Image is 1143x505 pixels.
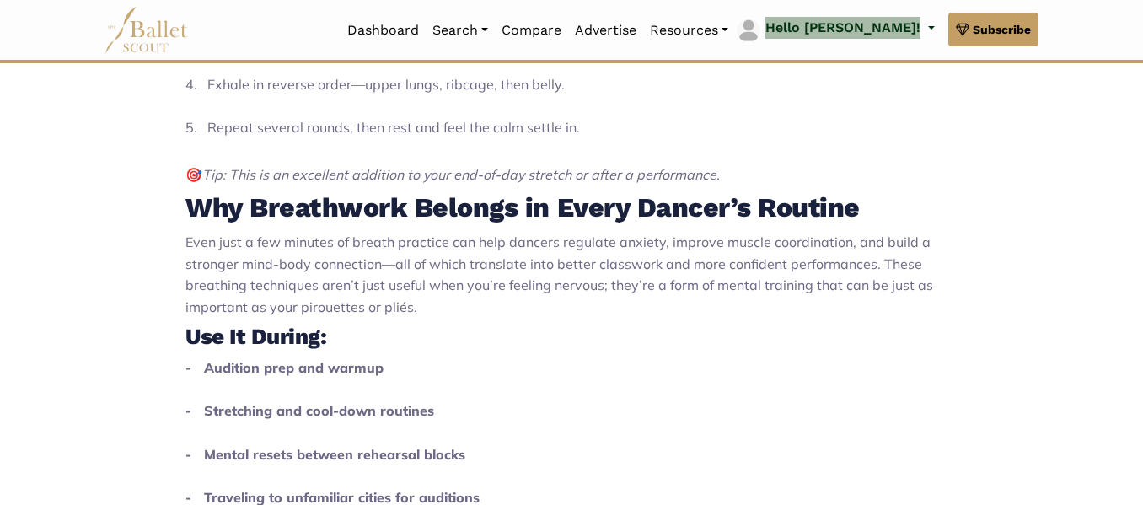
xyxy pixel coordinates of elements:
a: Compare [495,13,568,48]
span: Even just a few minutes of breath practice can help dancers regulate anxiety, improve muscle coor... [185,234,933,315]
a: Dashboard [341,13,426,48]
a: Search [426,13,495,48]
span: 4. Exhale in reverse order—upper lungs, ribcage, then belly. [185,76,565,93]
span: Tip: This is an excellent addition to your end-of-day stretch or after a performance. [202,166,720,183]
strong: Use It During: [185,324,326,349]
p: Hello [PERSON_NAME]! [765,17,920,39]
a: Subscribe [948,13,1038,46]
span: 🎯 [185,166,202,183]
a: profile picture Hello [PERSON_NAME]! [735,17,935,44]
strong: - Audition prep and warmup [185,359,384,376]
strong: - Mental resets between rehearsal blocks [185,446,465,463]
a: Advertise [568,13,643,48]
img: gem.svg [956,20,969,39]
img: profile picture [737,19,760,42]
strong: - Stretching and cool-down routines [185,402,434,419]
strong: Why Breathwork Belongs in Every Dancer’s Routine [185,191,860,223]
span: 5. Repeat several rounds, then rest and feel the calm settle in. [185,119,580,136]
a: Resources [643,13,735,48]
span: Subscribe [973,20,1031,39]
